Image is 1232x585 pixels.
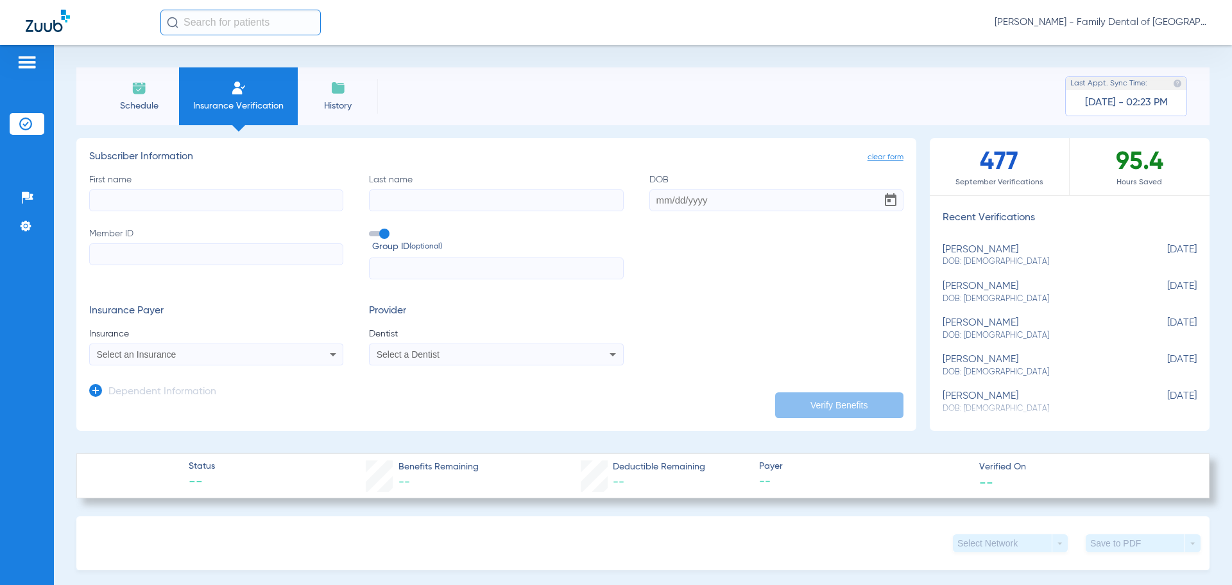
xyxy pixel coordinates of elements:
span: DOB: [DEMOGRAPHIC_DATA] [943,367,1133,378]
input: DOBOpen calendar [649,189,903,211]
input: Search for patients [160,10,321,35]
span: DOB: [DEMOGRAPHIC_DATA] [943,293,1133,305]
span: Select a Dentist [377,349,440,360]
span: [DATE] [1133,317,1197,341]
span: [DATE] - 02:23 PM [1085,96,1168,109]
button: Open calendar [878,188,903,213]
h3: Subscriber Information [89,151,903,164]
label: DOB [649,173,903,211]
span: [DATE] [1133,281,1197,304]
span: September Verifications [930,176,1069,189]
button: Verify Benefits [775,392,903,418]
h3: Insurance Payer [89,305,343,318]
input: Member ID [89,243,343,265]
img: Zuub Logo [26,10,70,32]
span: -- [759,474,968,490]
span: Status [189,460,215,473]
span: -- [398,476,410,488]
img: hamburger-icon [17,55,37,70]
span: DOB: [DEMOGRAPHIC_DATA] [943,330,1133,342]
input: Last name [369,189,623,211]
img: Manual Insurance Verification [231,80,246,96]
label: Last name [369,173,623,211]
label: First name [89,173,343,211]
span: Deductible Remaining [613,460,705,474]
span: Dentist [369,327,623,340]
img: Schedule [132,80,147,96]
span: [DATE] [1133,244,1197,268]
span: Group ID [372,240,623,254]
span: Insurance Verification [189,100,288,112]
span: [DATE] [1133,390,1197,414]
span: -- [189,474,215,492]
label: Member ID [89,227,343,280]
img: History [330,80,346,96]
span: clear form [868,151,903,164]
span: [PERSON_NAME] - Family Dental of [GEOGRAPHIC_DATA] [995,16,1206,29]
span: History [307,100,368,112]
img: Search Icon [167,17,178,28]
span: Schedule [108,100,169,112]
h3: Recent Verifications [930,212,1210,225]
div: [PERSON_NAME] [943,244,1133,268]
span: Insurance [89,327,343,340]
input: First name [89,189,343,211]
div: [PERSON_NAME] [943,354,1133,378]
span: Benefits Remaining [398,460,479,474]
div: [PERSON_NAME] [943,317,1133,341]
span: Hours Saved [1070,176,1210,189]
h3: Dependent Information [108,386,216,399]
div: [PERSON_NAME] [943,281,1133,304]
span: -- [613,476,624,488]
span: -- [979,475,993,489]
span: Verified On [979,460,1188,474]
div: 477 [930,138,1070,195]
small: (optional) [409,240,442,254]
span: [DATE] [1133,354,1197,378]
img: last sync help info [1173,79,1182,88]
span: DOB: [DEMOGRAPHIC_DATA] [943,256,1133,268]
span: Payer [759,460,968,473]
div: [PERSON_NAME] [943,390,1133,414]
div: 95.4 [1070,138,1210,195]
span: Select an Insurance [97,349,176,360]
h3: Provider [369,305,623,318]
span: Last Appt. Sync Time: [1070,77,1147,90]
